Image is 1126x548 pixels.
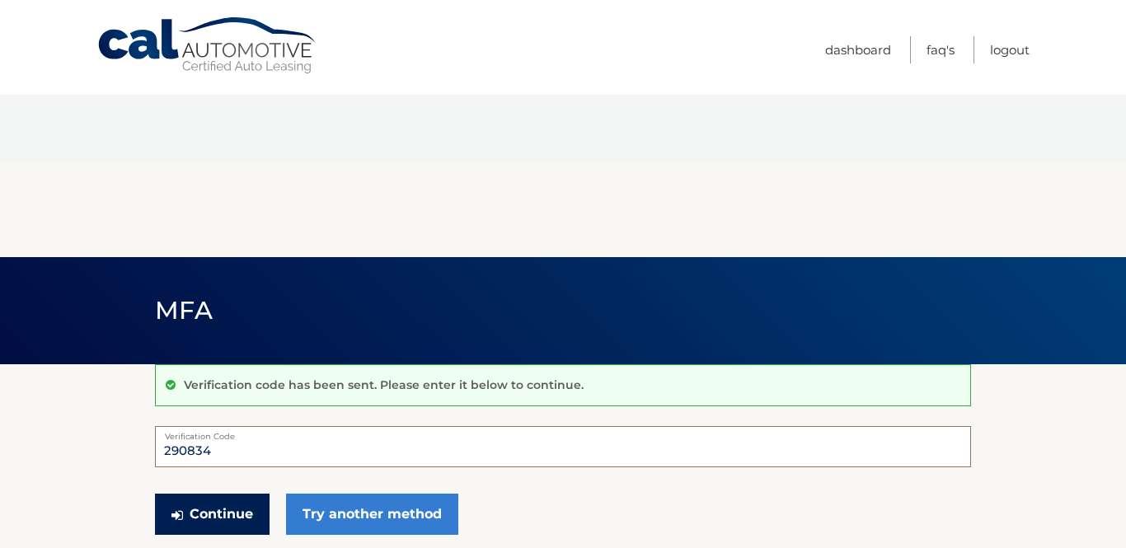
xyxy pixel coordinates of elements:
a: Try another method [286,494,458,535]
a: Dashboard [825,36,891,63]
a: Cal Automotive [96,16,319,75]
label: Verification Code [155,426,971,439]
a: Logout [990,36,1030,63]
span: MFA [155,295,213,326]
a: FAQ's [927,36,955,63]
p: Verification code has been sent. Please enter it below to continue. [184,377,584,392]
input: Verification Code [155,426,971,467]
button: Continue [155,494,270,535]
